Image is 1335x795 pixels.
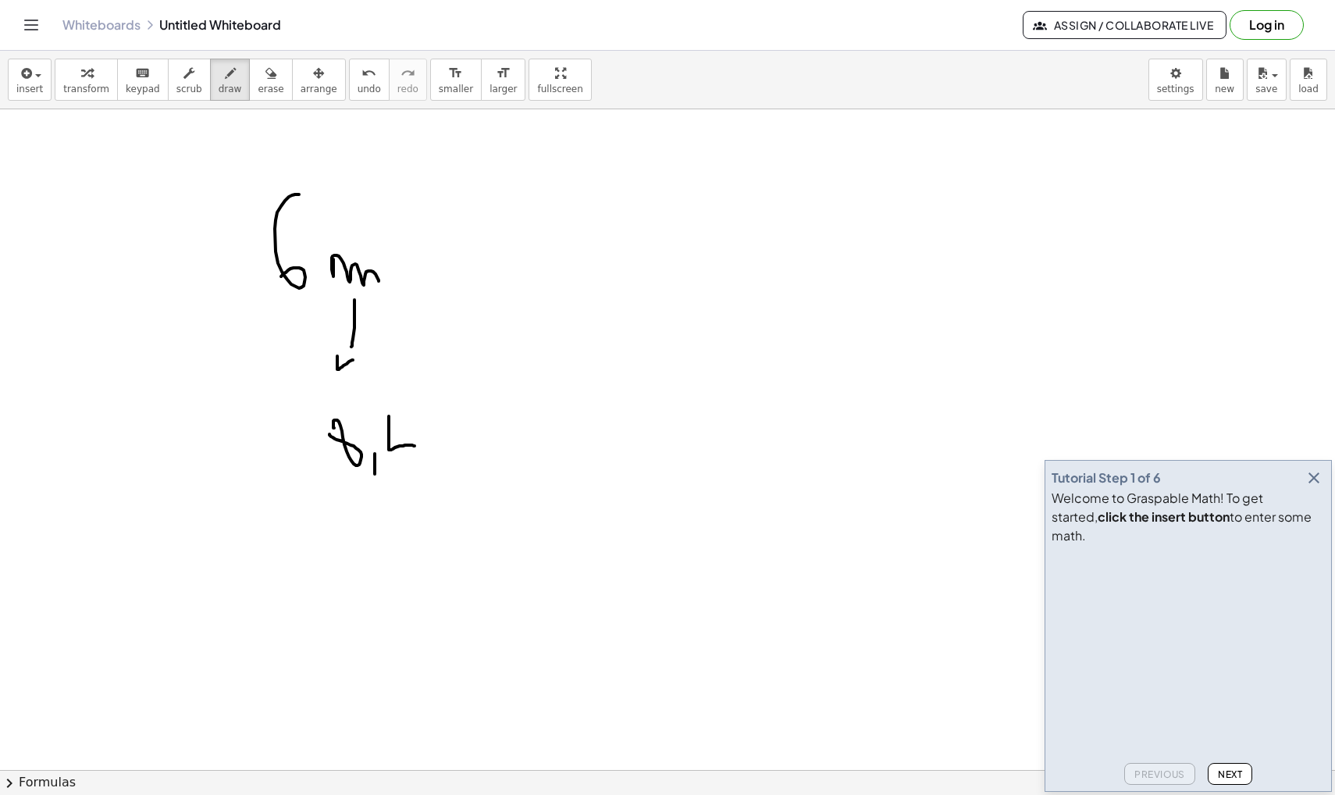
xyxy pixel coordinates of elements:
div: Welcome to Graspable Math! To get started, to enter some math. [1052,489,1325,545]
span: save [1255,84,1277,94]
i: format_size [496,64,511,83]
span: keypad [126,84,160,94]
i: keyboard [135,64,150,83]
button: format_sizesmaller [430,59,482,101]
button: Assign / Collaborate Live [1023,11,1226,39]
span: undo [358,84,381,94]
span: Assign / Collaborate Live [1036,18,1213,32]
button: draw [210,59,251,101]
button: settings [1148,59,1203,101]
button: Toggle navigation [19,12,44,37]
i: format_size [448,64,463,83]
button: fullscreen [529,59,591,101]
button: insert [8,59,52,101]
button: erase [249,59,292,101]
i: undo [361,64,376,83]
span: larger [489,84,517,94]
button: load [1290,59,1327,101]
button: arrange [292,59,346,101]
button: format_sizelarger [481,59,525,101]
span: Next [1218,768,1242,780]
button: Log in [1230,10,1304,40]
button: new [1206,59,1244,101]
button: Next [1208,763,1252,785]
span: settings [1157,84,1194,94]
button: undoundo [349,59,390,101]
span: draw [219,84,242,94]
span: transform [63,84,109,94]
a: Whiteboards [62,17,141,33]
span: smaller [439,84,473,94]
i: redo [400,64,415,83]
div: Tutorial Step 1 of 6 [1052,469,1161,487]
button: transform [55,59,118,101]
span: redo [397,84,418,94]
span: insert [16,84,43,94]
button: keyboardkeypad [117,59,169,101]
button: redoredo [389,59,427,101]
span: arrange [301,84,337,94]
span: fullscreen [537,84,582,94]
button: save [1247,59,1287,101]
span: load [1298,84,1319,94]
span: scrub [176,84,202,94]
b: click the insert button [1098,508,1230,525]
button: scrub [168,59,211,101]
span: new [1215,84,1234,94]
span: erase [258,84,283,94]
